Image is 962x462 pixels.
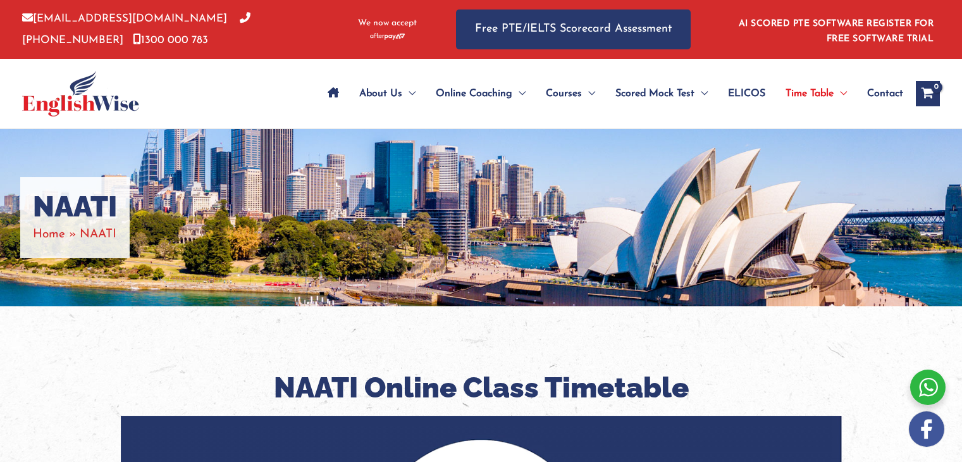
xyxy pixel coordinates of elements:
span: Menu Toggle [402,72,416,116]
a: Free PTE/IELTS Scorecard Assessment [456,9,691,49]
span: Contact [867,72,903,116]
nav: Site Navigation: Main Menu [318,72,903,116]
span: NAATI [80,228,116,240]
span: We now accept [358,17,417,30]
a: Online CoachingMenu Toggle [426,72,536,116]
span: ELICOS [728,72,765,116]
aside: Header Widget 1 [731,9,940,50]
nav: Breadcrumbs [33,224,117,245]
a: Scored Mock TestMenu Toggle [605,72,718,116]
span: About Us [359,72,402,116]
span: Menu Toggle [512,72,526,116]
a: View Shopping Cart, empty [916,81,940,106]
a: About UsMenu Toggle [349,72,426,116]
h2: NAATI Online Class Timetable [121,370,842,407]
a: 1300 000 783 [133,35,208,46]
a: [EMAIL_ADDRESS][DOMAIN_NAME] [22,13,227,24]
a: Time TableMenu Toggle [775,72,857,116]
span: Courses [546,72,582,116]
a: ELICOS [718,72,775,116]
a: Contact [857,72,903,116]
a: CoursesMenu Toggle [536,72,605,116]
img: Afterpay-Logo [370,33,405,40]
span: Online Coaching [436,72,512,116]
span: Scored Mock Test [615,72,694,116]
h1: NAATI [33,190,117,224]
a: [PHONE_NUMBER] [22,13,250,45]
span: Menu Toggle [694,72,708,116]
a: Home [33,228,65,240]
span: Menu Toggle [582,72,595,116]
img: cropped-ew-logo [22,71,139,116]
span: Time Table [786,72,834,116]
a: AI SCORED PTE SOFTWARE REGISTER FOR FREE SOFTWARE TRIAL [739,19,934,44]
span: Menu Toggle [834,72,847,116]
img: white-facebook.png [909,411,944,447]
